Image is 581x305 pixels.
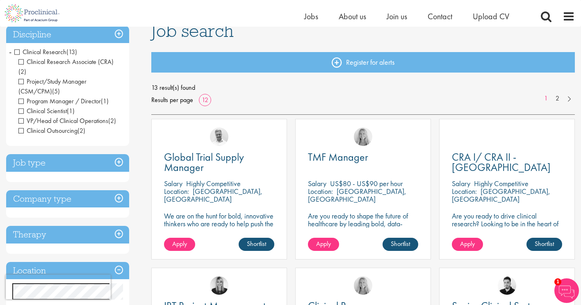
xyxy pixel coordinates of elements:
[6,275,111,299] iframe: reCAPTCHA
[308,187,406,204] p: [GEOGRAPHIC_DATA], [GEOGRAPHIC_DATA]
[304,11,318,22] a: Jobs
[186,179,241,188] p: Highly Competitive
[164,212,274,243] p: We are on the hunt for bold, innovative thinkers who are ready to help push the boundaries of sci...
[14,48,77,56] span: Clinical Research
[101,97,109,105] span: (1)
[452,212,562,243] p: Are you ready to drive clinical research? Looking to be in the heart of a company where precision...
[428,11,452,22] a: Contact
[18,57,114,76] span: Clinical Research Associate (CRA)
[164,238,195,251] a: Apply
[239,238,274,251] a: Shortlist
[77,126,85,135] span: (2)
[452,152,562,173] a: CRA I/ CRA II - [GEOGRAPHIC_DATA]
[151,20,234,42] span: Job search
[210,276,228,295] img: Janelle Jones
[308,212,418,243] p: Are you ready to shape the future of healthcare by leading bold, data-driven TMF strategies in a ...
[18,116,116,125] span: VP/Head of Clinical Operations
[473,11,509,22] a: Upload CV
[18,126,77,135] span: Clinical Outsourcing
[18,67,26,76] span: (2)
[308,152,418,162] a: TMF Manager
[316,239,331,248] span: Apply
[452,187,550,204] p: [GEOGRAPHIC_DATA], [GEOGRAPHIC_DATA]
[452,187,477,196] span: Location:
[460,239,475,248] span: Apply
[172,239,187,248] span: Apply
[383,238,418,251] a: Shortlist
[66,48,77,56] span: (13)
[9,46,11,58] span: -
[6,190,129,208] h3: Company type
[452,179,470,188] span: Salary
[554,278,561,285] span: 1
[339,11,366,22] a: About us
[108,116,116,125] span: (2)
[199,96,211,104] a: 12
[151,52,575,73] a: Register for alerts
[6,26,129,43] h3: Discipline
[498,276,516,295] img: Anderson Maldonado
[6,154,129,172] h3: Job type
[452,150,551,174] span: CRA I/ CRA II - [GEOGRAPHIC_DATA]
[554,278,579,303] img: Chatbot
[18,107,75,115] span: Clinical Scientist
[474,179,529,188] p: Highly Competitive
[452,238,483,251] a: Apply
[526,238,562,251] a: Shortlist
[308,179,326,188] span: Salary
[164,179,182,188] span: Salary
[387,11,407,22] a: Join us
[354,127,372,146] img: Shannon Briggs
[164,187,262,204] p: [GEOGRAPHIC_DATA], [GEOGRAPHIC_DATA]
[330,179,403,188] p: US$80 - US$90 per hour
[6,262,129,280] h3: Location
[52,87,60,96] span: (5)
[18,97,109,105] span: Program Manager / Director
[354,276,372,295] img: Shannon Briggs
[6,226,129,244] h3: Therapy
[308,238,339,251] a: Apply
[18,57,114,66] span: Clinical Research Associate (CRA)
[164,150,244,174] span: Global Trial Supply Manager
[18,116,108,125] span: VP/Head of Clinical Operations
[67,107,75,115] span: (1)
[540,94,552,103] a: 1
[18,77,87,96] span: Project/Study Manager (CSM/CPM)
[210,127,228,146] img: Joshua Bye
[14,48,66,56] span: Clinical Research
[151,82,575,94] span: 13 result(s) found
[164,187,189,196] span: Location:
[18,97,101,105] span: Program Manager / Director
[551,94,563,103] a: 2
[18,107,67,115] span: Clinical Scientist
[308,187,333,196] span: Location:
[308,150,368,164] span: TMF Manager
[151,94,193,106] span: Results per page
[18,126,85,135] span: Clinical Outsourcing
[164,152,274,173] a: Global Trial Supply Manager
